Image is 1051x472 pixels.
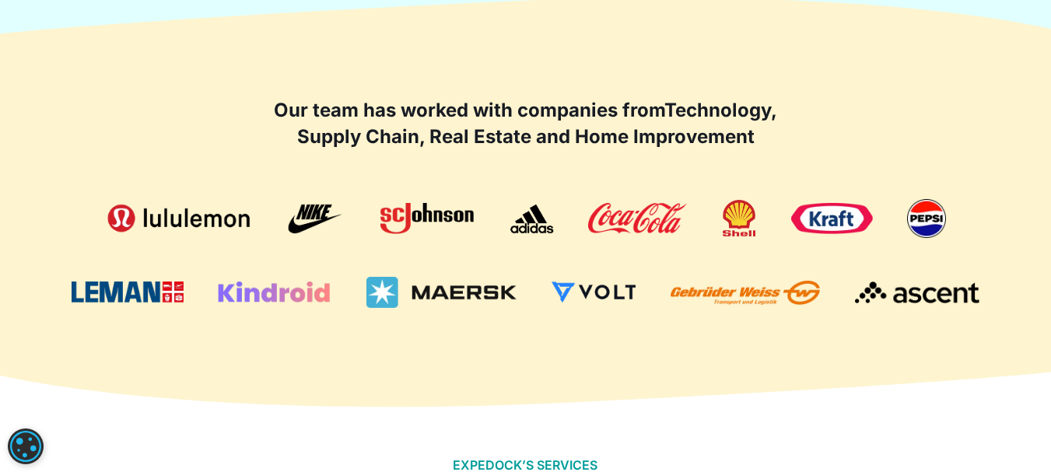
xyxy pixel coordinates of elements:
img: Leman Logo [72,281,183,303]
strong: Technology, Supply Chain, Real Estate and Home Improvement [297,99,778,148]
img: Shell Logo [721,199,756,238]
h2: Our team has worked with companies from [269,97,783,149]
img: Kindroid Logo [218,281,331,303]
img: Coca-Cola Logo [588,203,686,234]
img: Kraft Logo [791,203,872,234]
img: Ascent Logo [855,281,979,305]
img: nike logo [288,203,345,234]
iframe: Chat Widget [973,397,1051,472]
img: adidas logo [509,203,554,234]
img: Gebruder Weiss Logo [671,281,821,305]
img: Volt Logo [552,281,636,303]
img: Lululemon Logo [105,203,253,234]
img: SC Johnson Logo [380,203,474,234]
img: Maersk Logo [366,277,517,308]
div: Widget de chat [973,397,1051,472]
img: Pepsi Logo [907,199,946,238]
